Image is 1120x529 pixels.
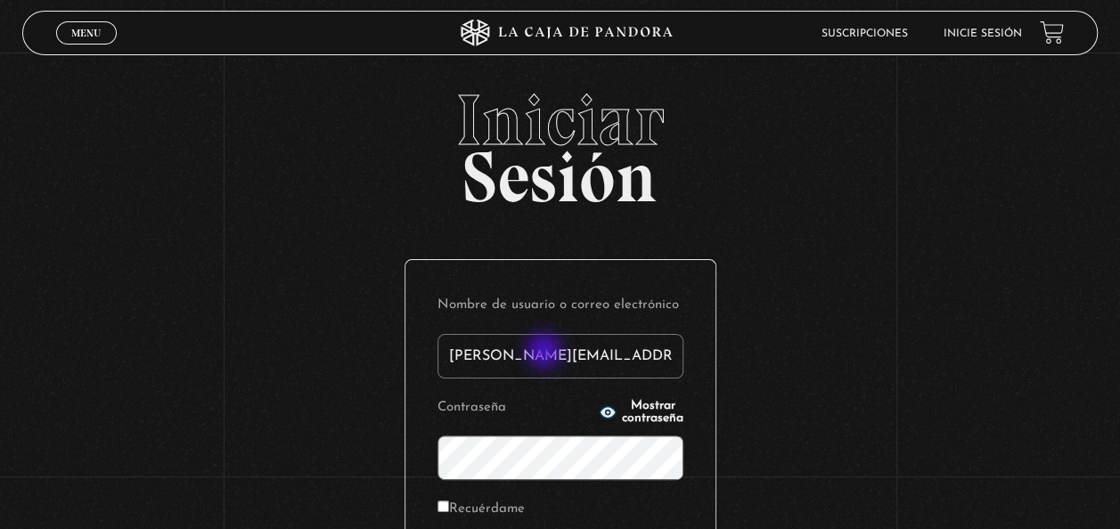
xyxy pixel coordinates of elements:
[22,85,1098,199] h2: Sesión
[437,501,449,512] input: Recuérdame
[437,395,594,422] label: Contraseña
[822,28,908,39] a: Suscripciones
[944,28,1022,39] a: Inicie sesión
[22,85,1098,156] span: Iniciar
[66,43,108,55] span: Cerrar
[622,400,683,425] span: Mostrar contraseña
[437,292,683,320] label: Nombre de usuario o correo electrónico
[1040,20,1064,45] a: View your shopping cart
[71,28,101,38] span: Menu
[599,400,683,425] button: Mostrar contraseña
[437,496,525,524] label: Recuérdame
